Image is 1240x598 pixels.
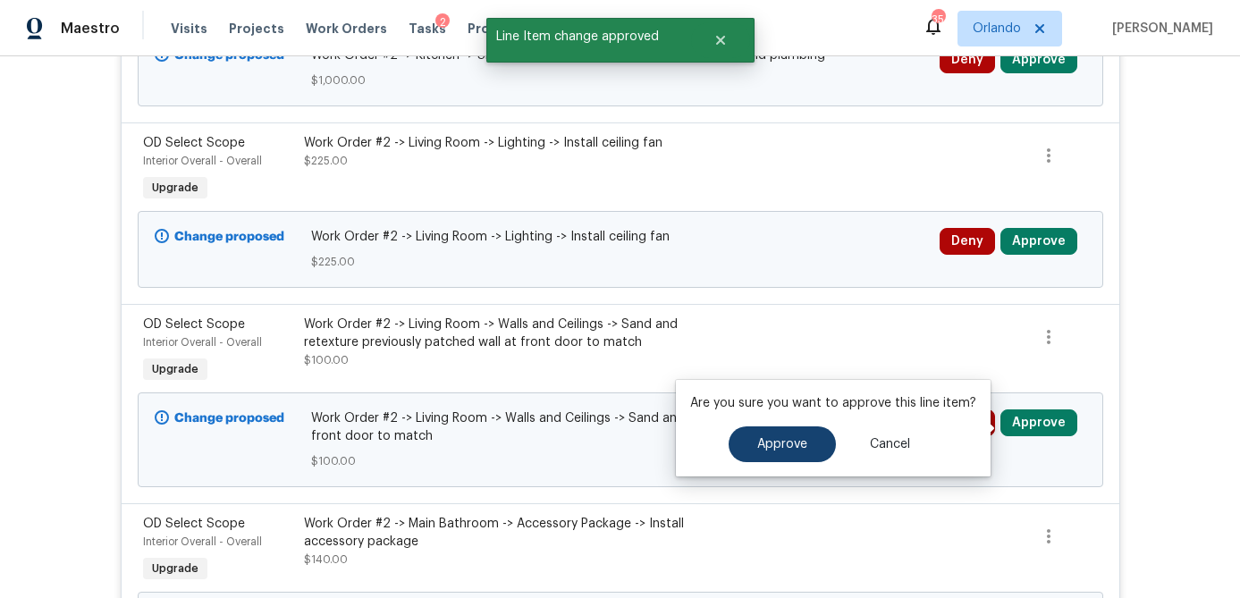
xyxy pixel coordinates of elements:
[486,18,691,55] span: Line Item change approved
[145,560,206,577] span: Upgrade
[409,22,446,35] span: Tasks
[311,228,929,246] span: Work Order #2 -> Living Room -> Lighting -> Install ceiling fan
[143,518,245,530] span: OD Select Scope
[311,452,929,470] span: $100.00
[468,20,537,38] span: Properties
[841,426,939,462] button: Cancel
[690,394,976,412] p: Are you sure you want to approve this line item?
[174,412,284,425] b: Change proposed
[143,337,262,348] span: Interior Overall - Overall
[1000,46,1077,73] button: Approve
[311,72,929,89] span: $1,000.00
[143,137,245,149] span: OD Select Scope
[1000,228,1077,255] button: Approve
[143,536,262,547] span: Interior Overall - Overall
[304,515,696,551] div: Work Order #2 -> Main Bathroom -> Accessory Package -> Install accessory package
[61,20,120,38] span: Maestro
[145,179,206,197] span: Upgrade
[940,46,995,73] button: Deny
[311,409,929,445] span: Work Order #2 -> Living Room -> Walls and Ceilings -> Sand and retexture previously patched wall ...
[304,554,348,565] span: $140.00
[1000,409,1077,436] button: Approve
[757,438,807,451] span: Approve
[311,253,929,271] span: $225.00
[932,11,944,29] div: 35
[174,231,284,243] b: Change proposed
[940,228,995,255] button: Deny
[1105,20,1213,38] span: [PERSON_NAME]
[729,426,836,462] button: Approve
[304,134,696,152] div: Work Order #2 -> Living Room -> Lighting -> Install ceiling fan
[304,156,348,166] span: $225.00
[304,316,696,351] div: Work Order #2 -> Living Room -> Walls and Ceilings -> Sand and retexture previously patched wall ...
[145,360,206,378] span: Upgrade
[973,20,1021,38] span: Orlando
[143,318,245,331] span: OD Select Scope
[691,22,750,58] button: Close
[435,13,450,31] div: 2
[304,355,349,366] span: $100.00
[229,20,284,38] span: Projects
[171,20,207,38] span: Visits
[306,20,387,38] span: Work Orders
[143,156,262,166] span: Interior Overall - Overall
[870,438,910,451] span: Cancel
